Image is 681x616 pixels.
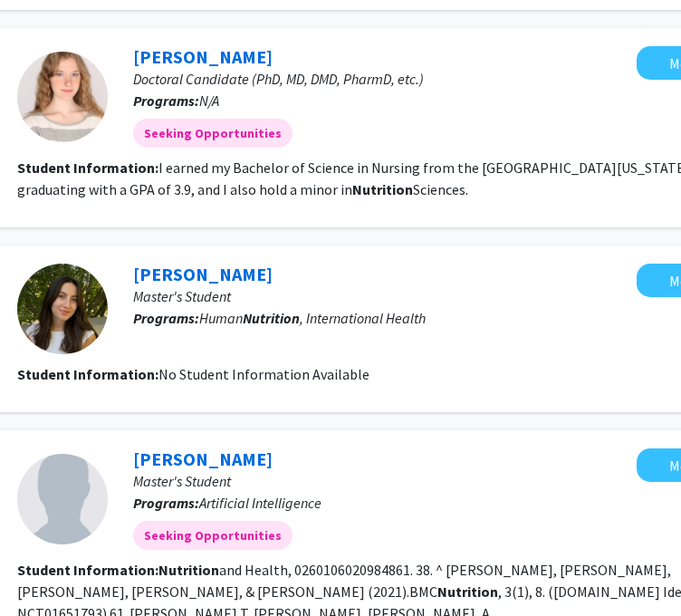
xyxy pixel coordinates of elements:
[243,309,300,327] b: Nutrition
[14,534,77,602] iframe: Chat
[199,494,321,512] span: Artificial Intelligence
[437,582,498,601] b: Nutrition
[133,263,273,285] a: [PERSON_NAME]
[133,521,293,550] mat-chip: Seeking Opportunities
[352,180,413,198] b: Nutrition
[199,91,219,110] span: N/A
[158,561,219,579] b: Nutrition
[133,45,273,68] a: [PERSON_NAME]
[17,365,158,383] b: Student Information:
[133,309,199,327] b: Programs:
[133,70,424,88] span: Doctoral Candidate (PhD, MD, DMD, PharmD, etc.)
[133,91,199,110] b: Programs:
[133,472,231,490] span: Master's Student
[158,365,369,383] span: No Student Information Available
[17,159,158,177] b: Student Information:
[133,119,293,148] mat-chip: Seeking Opportunities
[17,561,158,579] b: Student Information:
[199,309,426,327] span: Human , International Health
[133,448,273,470] a: [PERSON_NAME]
[133,494,199,512] b: Programs:
[133,287,231,305] span: Master's Student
